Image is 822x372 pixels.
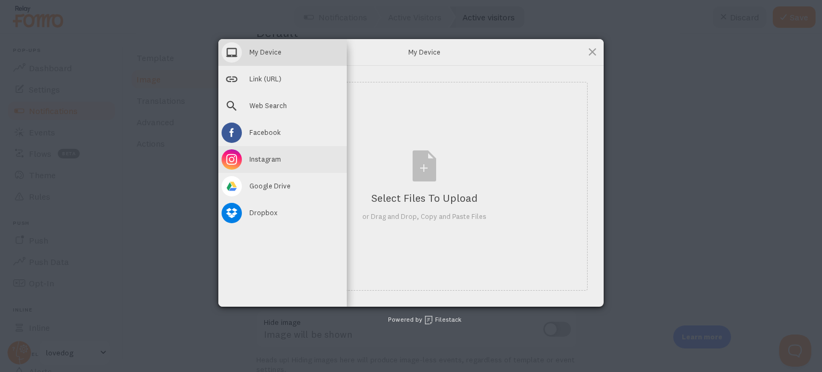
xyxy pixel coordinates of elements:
[249,127,281,137] span: Facebook
[362,191,486,206] div: Select Files to Upload
[249,101,287,110] span: Web Search
[361,307,461,333] div: Powered by Filestack
[249,74,281,83] span: Link (URL)
[362,211,486,222] div: or Drag and Drop, Copy and Paste Files
[249,208,278,217] span: Dropbox
[249,181,291,191] span: Google Drive
[249,154,281,164] span: Instagram
[317,47,531,57] span: My Device
[249,47,281,57] span: My Device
